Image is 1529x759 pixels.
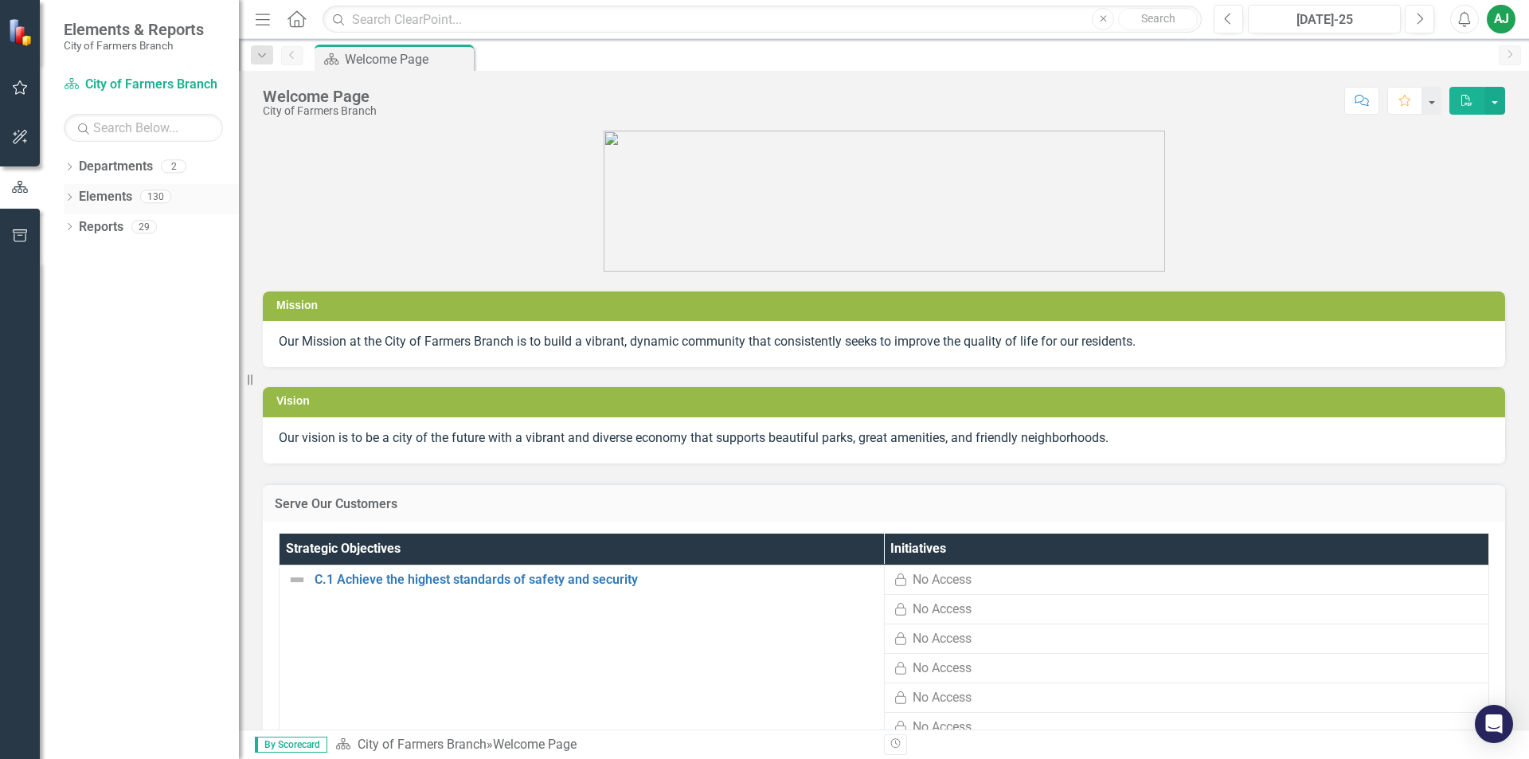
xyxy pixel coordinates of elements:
a: Departments [79,158,153,176]
div: No Access [913,630,972,648]
a: City of Farmers Branch [358,737,487,752]
div: No Access [913,571,972,589]
h3: Mission [276,299,1497,311]
small: City of Farmers Branch [64,39,204,52]
div: No Access [913,689,972,707]
div: No Access [913,601,972,619]
span: Search [1141,12,1175,25]
a: Reports [79,218,123,237]
h3: Serve Our Customers [275,497,1493,511]
div: » [335,736,872,754]
span: By Scorecard [255,737,327,753]
a: C.1 Achieve the highest standards of safety and security [315,573,876,587]
p: Our Mission at the City of Farmers Branch is to build a vibrant, dynamic community that consisten... [279,333,1489,351]
img: ClearPoint Strategy [8,18,36,46]
div: 130 [140,190,171,204]
input: Search ClearPoint... [323,6,1202,33]
a: City of Farmers Branch [64,76,223,94]
div: City of Farmers Branch [263,105,377,117]
div: Welcome Page [493,737,577,752]
p: Our vision is to be a city of the future with a vibrant and diverse economy that supports beautif... [279,429,1489,448]
button: [DATE]-25 [1248,5,1401,33]
div: Welcome Page [263,88,377,105]
button: AJ [1487,5,1515,33]
h3: Vision [276,395,1497,407]
div: No Access [913,659,972,678]
img: Not Defined [287,570,307,589]
div: [DATE]-25 [1253,10,1395,29]
div: 29 [131,220,157,233]
div: Open Intercom Messenger [1475,705,1513,743]
div: Welcome Page [345,49,470,69]
div: No Access [913,718,972,737]
span: Elements & Reports [64,20,204,39]
button: Search [1118,8,1198,30]
div: 2 [161,160,186,174]
img: image.png [604,131,1165,272]
a: Elements [79,188,132,206]
input: Search Below... [64,114,223,142]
